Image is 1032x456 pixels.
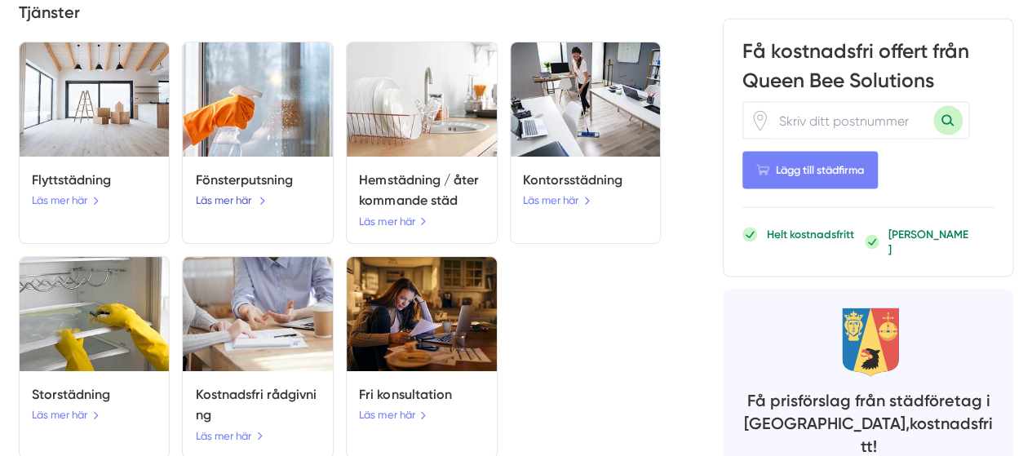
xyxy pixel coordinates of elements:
h5: Fönsterputsning [196,170,321,191]
img: Queen Bee Solutions utför tjänsten Storstädning [20,257,170,371]
h5: Hemstädning / återkommande städ [359,170,484,211]
a: Läs mer här [196,192,266,209]
a: Läs mer här [523,192,591,209]
h5: Kostnadsfri rådgivning [196,384,321,426]
a: Läs mer här [359,406,427,423]
p: [PERSON_NAME] [888,227,969,258]
h4: Tjänster [19,2,662,29]
h5: Flyttstädning [32,170,157,191]
svg: Pin / Karta [750,110,770,131]
h5: Fri konsultation [359,384,484,405]
a: Läs mer här [359,213,427,230]
img: Queen Bee Solutions utför tjänsten Flyttstädning [20,42,170,157]
img: Queen Bee Solutions utför tjänsten Kostnadsfri rådgivning [183,257,333,371]
img: Queen Bee Solutions utför tjänsten Fönsterputsning [183,42,333,157]
img: Queen Bee Solutions utför tjänsten Hemstädning / återkommande städ [347,42,497,157]
img: Queen Bee Solutions utför tjänsten Fri konsultation [347,257,497,371]
a: Läs mer här [32,406,100,423]
a: Läs mer här [32,192,100,209]
input: Skriv ditt postnummer [770,103,933,139]
h5: Kontorsstädning [523,170,648,191]
button: Sök med postnummer [933,106,963,135]
a: Läs mer här [196,427,264,445]
span: Klicka för att använda din position. [750,110,770,131]
h3: Få kostnadsfri offert från Queen Bee Solutions [742,38,994,102]
img: Queen Bee Solutions utför tjänsten Kontorsstädning [511,42,661,157]
h5: Storstädning [32,384,157,405]
p: Helt kostnadsfritt [767,227,854,242]
: Lägg till städfirma [742,152,878,188]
